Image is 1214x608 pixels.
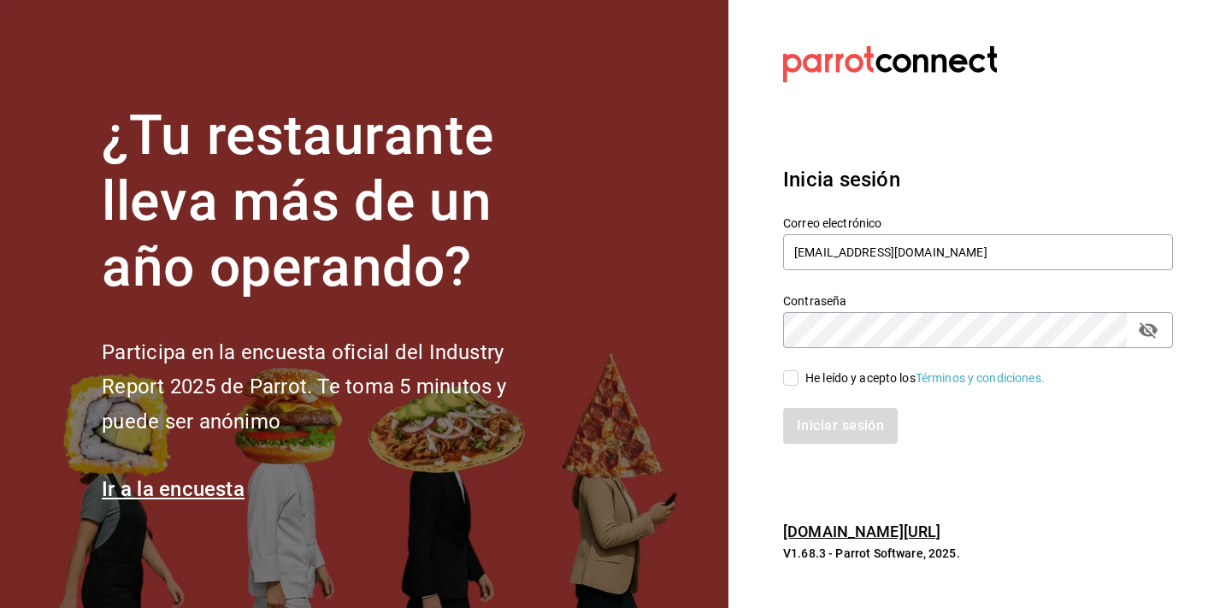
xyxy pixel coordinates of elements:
[916,371,1045,385] a: Términos y condiciones.
[783,234,1173,270] input: Ingresa tu correo electrónico
[783,164,1173,195] h3: Inicia sesión
[102,477,245,501] a: Ir a la encuesta
[783,545,1173,562] p: V1.68.3 - Parrot Software, 2025.
[783,295,1173,307] label: Contraseña
[102,103,563,300] h1: ¿Tu restaurante lleva más de un año operando?
[783,217,1173,229] label: Correo electrónico
[783,522,940,540] a: [DOMAIN_NAME][URL]
[102,335,563,440] h2: Participa en la encuesta oficial del Industry Report 2025 de Parrot. Te toma 5 minutos y puede se...
[1134,316,1163,345] button: passwordField
[805,369,1045,387] div: He leído y acepto los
